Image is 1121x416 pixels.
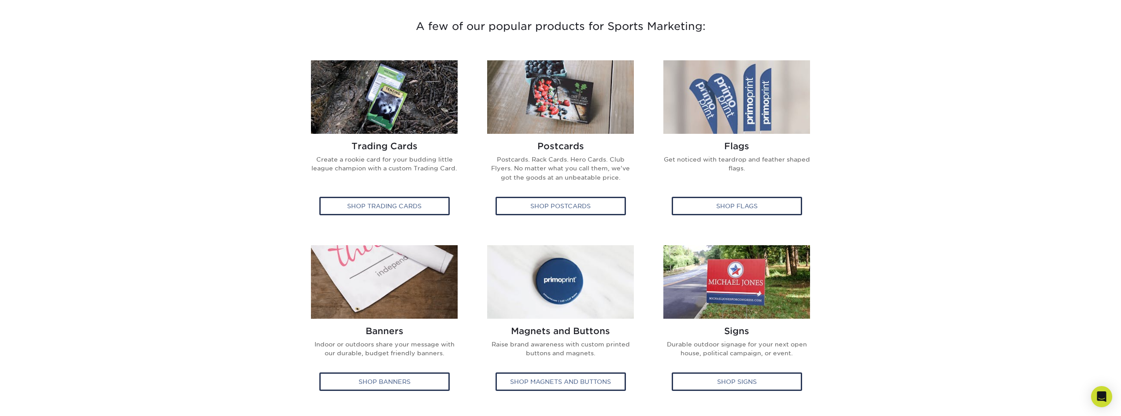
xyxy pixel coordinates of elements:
[496,372,626,391] div: Shop Magnets and Buttons
[672,197,802,215] div: Shop Flags
[319,372,450,391] div: Shop Banners
[672,372,802,391] div: Shop Signs
[311,60,458,134] img: Trading Cards
[486,340,635,365] p: Raise brand awareness with custom printed buttons and magnets.
[310,155,459,180] p: Create a rookie card for your budding little league champion with a custom Trading Card.
[662,326,811,336] h2: Signs
[487,60,634,134] img: Postcards
[310,141,459,151] h2: Trading Cards
[311,245,458,319] img: Banners
[1091,386,1112,407] div: Open Intercom Messenger
[303,245,466,400] a: Banners Banners Indoor or outdoors share your message with our durable, budget friendly banners. ...
[663,245,810,319] img: Signs
[303,60,466,224] a: Trading Cards Trading Cards Create a rookie card for your budding little league champion with a c...
[479,60,642,224] a: Postcards Postcards Postcards. Rack Cards. Hero Cards. Club Flyers. No matter what you call them,...
[663,60,810,134] img: Flags
[487,245,634,319] img: Magnets and Buttons
[662,155,811,180] p: Get noticed with teardrop and feather shaped flags.
[496,197,626,215] div: Shop Postcards
[662,340,811,365] p: Durable outdoor signage for your next open house, political campaign, or event.
[655,60,818,224] a: Flags Flags Get noticed with teardrop and feather shaped flags. Shop Flags
[310,326,459,336] h2: Banners
[486,141,635,151] h2: Postcards
[655,245,818,400] a: Signs Signs Durable outdoor signage for your next open house, political campaign, or event. Shop ...
[486,326,635,336] h2: Magnets and Buttons
[310,340,459,365] p: Indoor or outdoors share your message with our durable, budget friendly banners.
[479,245,642,400] a: Magnets and Buttons Magnets and Buttons Raise brand awareness with custom printed buttons and mag...
[662,141,811,151] h2: Flags
[319,197,450,215] div: Shop Trading Cards
[486,155,635,189] p: Postcards. Rack Cards. Hero Cards. Club Flyers. No matter what you call them, we've got the goods...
